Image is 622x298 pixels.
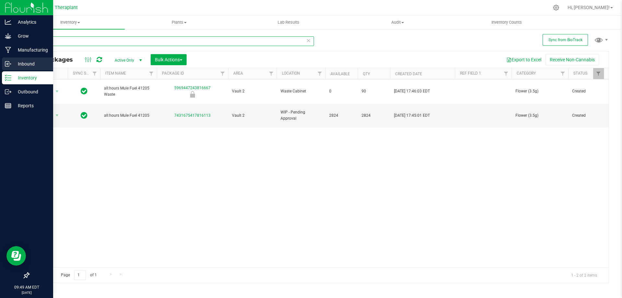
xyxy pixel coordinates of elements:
span: Flower (3.5g) [515,113,564,119]
p: Inbound [11,60,50,68]
a: Available [330,72,350,76]
input: Search Package ID, Item Name, SKU, Lot or Part Number... [29,36,314,46]
span: Waste Cabinet [281,88,321,94]
a: Package ID [162,71,184,76]
span: 2824 [329,113,354,119]
span: [DATE] 17:46:03 EDT [394,88,430,94]
inline-svg: Inbound [5,61,11,67]
a: Location [282,71,300,76]
inline-svg: Grow [5,33,11,39]
input: 1 [74,270,86,280]
span: Bulk Actions [155,57,182,62]
a: Category [517,71,536,76]
span: Vault 2 [232,113,273,119]
a: Filter [266,68,277,79]
a: Ref Field 1 [460,71,481,76]
span: Clear [306,36,311,45]
p: Manufacturing [11,46,50,54]
span: Hi, [PERSON_NAME]! [568,5,610,10]
span: 1 - 2 of 2 items [566,270,602,280]
span: 90 [362,88,386,94]
span: all:hours Mule Fuel 41205 [104,113,153,119]
span: Vault 2 [232,88,273,94]
p: 09:49 AM EDT [3,284,50,290]
span: Inventory [16,19,125,25]
a: 5969447243816667 [174,86,211,90]
a: Filter [217,68,228,79]
a: Qty [363,72,370,76]
a: Plants [125,16,234,29]
div: Manage settings [552,5,560,11]
span: Created [572,88,600,94]
p: Reports [11,102,50,110]
span: 0 [329,88,354,94]
a: Filter [558,68,568,79]
p: Grow [11,32,50,40]
span: Audit [343,19,452,25]
p: Outbound [11,88,50,96]
a: Filter [315,68,325,79]
span: WIP - Pending Approval [281,109,321,122]
span: Sync from BioTrack [548,38,582,42]
iframe: Resource center [6,246,26,266]
a: Filter [89,68,100,79]
span: Page of 1 [55,270,102,280]
p: [DATE] [3,290,50,295]
inline-svg: Manufacturing [5,47,11,53]
a: Inventory Counts [452,16,561,29]
a: Area [233,71,243,76]
a: 7431675417816113 [174,113,211,118]
inline-svg: Inventory [5,75,11,81]
span: all:hours Mule Fuel 41205 Waste [104,85,153,98]
a: Inventory [16,16,125,29]
span: Lab Results [269,19,308,25]
a: Item Name [105,71,126,76]
span: Plants [125,19,234,25]
span: select [53,111,61,120]
button: Receive Non-Cannabis [546,54,599,65]
a: Status [573,71,587,76]
span: In Sync [81,111,87,120]
a: Sync Status [73,71,98,76]
span: [DATE] 17:45:01 EDT [394,113,430,119]
inline-svg: Analytics [5,19,11,25]
a: Lab Results [234,16,343,29]
p: Analytics [11,18,50,26]
a: Filter [501,68,512,79]
a: Filter [593,68,604,79]
button: Bulk Actions [151,54,187,65]
span: select [53,87,61,96]
inline-svg: Reports [5,102,11,109]
span: Created [572,113,600,119]
a: Filter [146,68,157,79]
span: Flower (3.5g) [515,88,564,94]
span: Theraplant [55,5,78,10]
a: Audit [343,16,452,29]
span: In Sync [81,87,87,96]
p: Inventory [11,74,50,82]
button: Export to Excel [502,54,546,65]
button: Sync from BioTrack [543,34,588,46]
div: Newly Received [156,91,229,98]
span: All Packages [34,56,79,63]
span: 2824 [362,113,386,119]
a: Created Date [395,72,422,76]
span: Inventory Counts [483,19,531,25]
inline-svg: Outbound [5,89,11,95]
